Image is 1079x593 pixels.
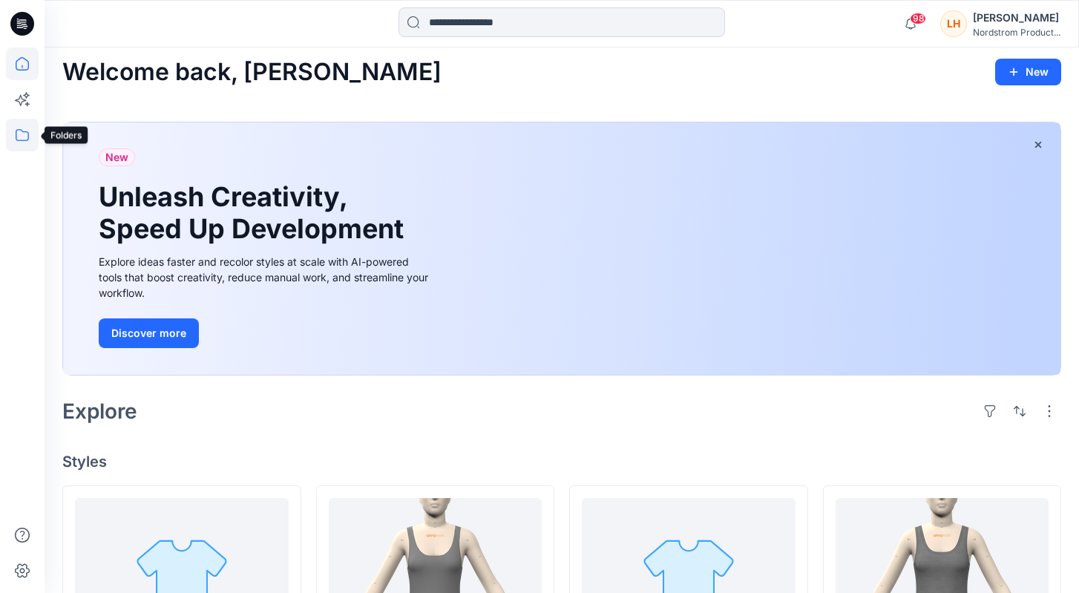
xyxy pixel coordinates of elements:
div: Explore ideas faster and recolor styles at scale with AI-powered tools that boost creativity, red... [99,254,433,301]
a: Discover more [99,318,433,348]
h2: Welcome back, [PERSON_NAME] [62,59,442,86]
div: LH [940,10,967,37]
span: 98 [910,13,926,24]
button: New [995,59,1061,85]
div: [PERSON_NAME] [973,9,1060,27]
h2: Explore [62,399,137,423]
h1: Unleash Creativity, Speed Up Development [99,181,410,245]
div: Nordstrom Product... [973,27,1060,38]
button: Discover more [99,318,199,348]
h4: Styles [62,453,1061,471]
span: New [105,148,128,166]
